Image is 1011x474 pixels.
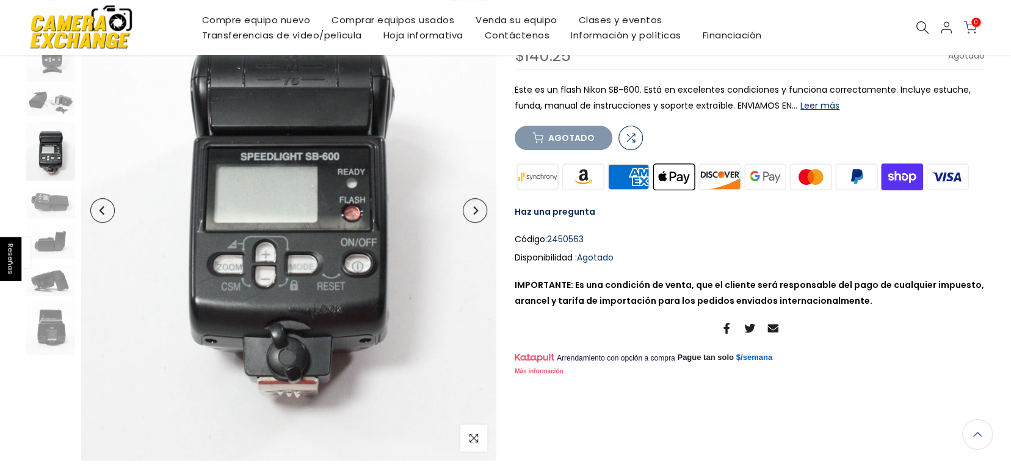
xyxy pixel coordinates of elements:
font: $140.25 [515,45,571,66]
img: descubrir [697,162,743,192]
a: Financiación [692,27,772,43]
font: Contáctenos [484,29,549,41]
a: Contáctenos [474,27,560,43]
font: Venda su equipo [476,13,557,26]
a: Volver arriba [962,419,993,450]
a: Compartir en Facebook [721,321,732,336]
img: PayPal [834,162,880,192]
font: Compre equipo nuevo [201,13,310,26]
a: Transferencias de vídeo/película [191,27,372,43]
font: IMPORTANTE: Es una condición de venta, que el cliente será responsable del pago de cualquier impu... [515,279,984,306]
font: 0 [974,18,978,27]
img: pagos de Amazon [560,162,606,192]
img: Flashes y accesorios Nikon SB-600 - Flashes con zapata Nikon 2450563 [26,265,75,296]
button: Leer más [800,100,839,111]
a: Hoja informativa [372,27,474,43]
button: Próximo [463,198,487,223]
font: Este es un flash Nikon SB-600. Está en excelentes condiciones y funciona correctamente. Incluye e... [515,84,971,112]
a: Más información [515,368,563,375]
img: pago de Shopify [879,162,925,192]
a: Haz una pregunta [515,206,595,218]
font: 2450563 [547,233,584,245]
a: Venda su equipo [465,12,568,27]
img: sincronía [515,162,560,192]
font: Hoja informativa [383,29,463,41]
a: Comprar equipos usados [321,12,465,27]
font: Agotado [948,49,985,62]
a: Compartir en Twitter [744,321,755,336]
img: tarjeta American Express [606,162,651,192]
img: Google Pay [742,162,788,192]
font: Reseñas [6,243,16,274]
img: Flashes y accesorios Nikon SB-600 - Flashes con zapata Nikon 2450563 [26,88,75,116]
font: Disponibilidad : [515,251,577,264]
img: Pago de Apple [651,162,697,192]
font: Código: [515,233,547,245]
a: Compartir por correo electrónico [767,321,778,336]
button: Anterior [90,198,115,223]
img: Flashes y accesorios Nikon SB-600 - Flashes con zapata Nikon 2450563 [26,187,75,218]
img: Flashes y accesorios Nikon SB-600 - Flashes con zapata Nikon 2450563 [26,122,75,181]
font: Pague tan solo [677,353,733,362]
img: Flashes y accesorios Nikon SB-600 - Flashes con zapata Nikon 2450563 [26,224,75,259]
font: Transferencias de vídeo/película [201,29,361,41]
img: Flashes y accesorios Nikon SB-600 - Flashes con zapata Nikon 2450563 [26,302,75,355]
a: Compre equipo nuevo [191,12,321,27]
a: $/semana [736,352,772,363]
font: Leer más [800,99,839,112]
font: Agotado [577,251,614,264]
img: maestro [788,162,834,192]
font: Comprar equipos usados [332,13,454,26]
font: $/semana [736,353,772,362]
a: Clases y eventos [568,12,673,27]
a: 0 [963,21,977,34]
font: Arrendamiento con opción a compra [557,354,675,362]
font: Clases y eventos [578,13,662,26]
a: Información y políticas [560,27,692,43]
img: visa [925,162,971,192]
